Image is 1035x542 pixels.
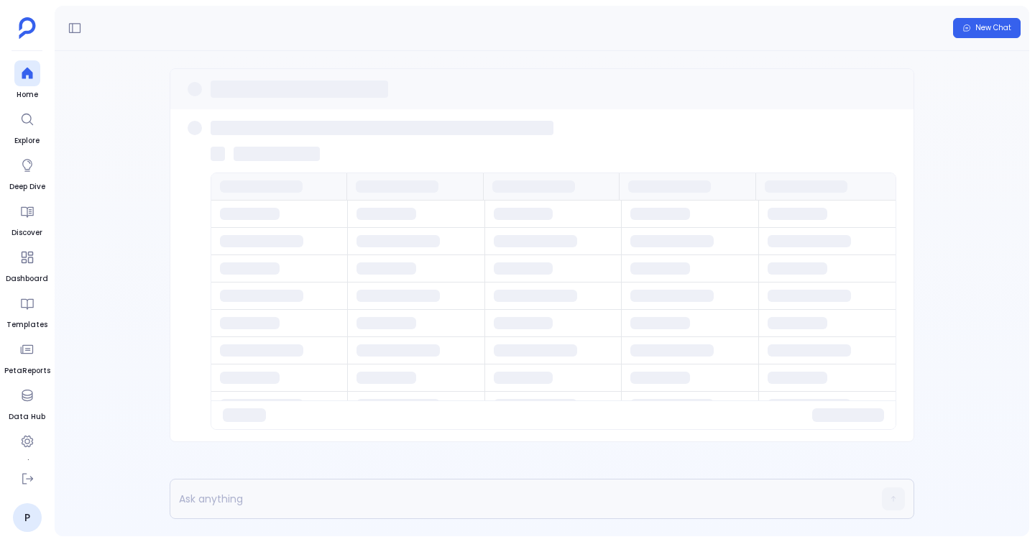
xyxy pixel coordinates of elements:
span: Data Hub [9,411,45,423]
span: Home [14,89,40,101]
a: Explore [14,106,40,147]
span: Deep Dive [9,181,45,193]
a: Deep Dive [9,152,45,193]
span: Explore [14,135,40,147]
a: PetaReports [4,336,50,377]
a: Data Hub [9,382,45,423]
a: Templates [6,290,47,331]
span: Templates [6,319,47,331]
span: Dashboard [6,273,48,285]
a: Settings [11,428,44,469]
button: New Chat [953,18,1021,38]
a: Discover [11,198,42,239]
span: New Chat [975,23,1011,33]
img: petavue logo [19,17,36,39]
span: Discover [11,227,42,239]
a: Home [14,60,40,101]
a: P [13,503,42,532]
span: Settings [11,457,44,469]
a: Dashboard [6,244,48,285]
span: PetaReports [4,365,50,377]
